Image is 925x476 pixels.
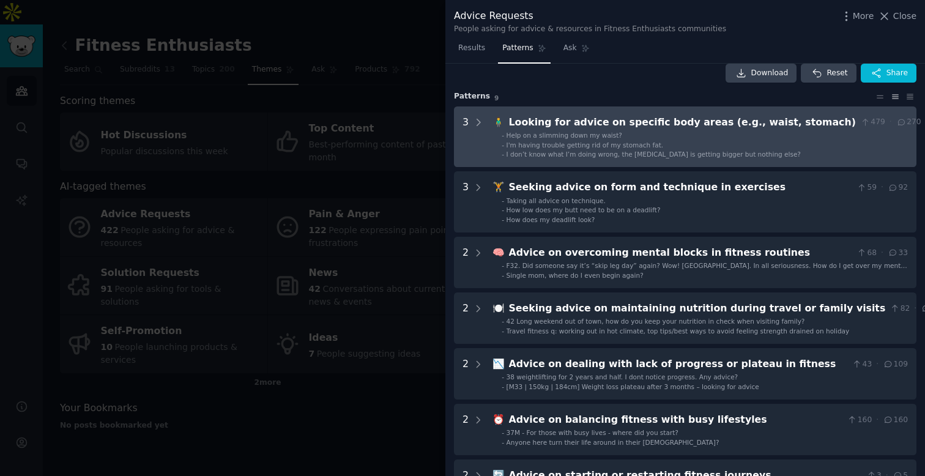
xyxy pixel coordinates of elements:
[509,301,886,316] div: Seeking advice on maintaining nutrition during travel or family visits
[462,412,469,447] div: 2
[878,10,916,23] button: Close
[462,245,469,280] div: 2
[462,357,469,391] div: 2
[502,373,504,381] div: -
[888,182,908,193] span: 92
[502,206,504,214] div: -
[856,182,877,193] span: 59
[860,117,885,128] span: 479
[502,438,504,447] div: -
[507,439,719,446] span: Anyone here turn their life around in their [DEMOGRAPHIC_DATA]?
[498,39,550,64] a: Patterns
[492,358,505,370] span: 📉
[726,64,797,83] a: Download
[509,245,852,261] div: Advice on overcoming mental blocks in fitness routines
[509,357,848,372] div: Advice on dealing with lack of progress or plateau in fitness
[507,272,644,279] span: Single mom, where do I even begin again?
[507,373,738,381] span: 38 weightlifting for 2 years and half. I dont notice progress. Any advice?
[509,115,856,130] div: Looking for advice on specific body areas (e.g., waist, stomach)
[881,248,883,259] span: ·
[563,43,577,54] span: Ask
[559,39,594,64] a: Ask
[881,182,883,193] span: ·
[840,10,874,23] button: More
[507,151,801,158] span: I don’t know what I’m doing wrong, the [MEDICAL_DATA] is getting bigger but nothing else?
[847,415,872,426] span: 160
[502,271,504,280] div: -
[507,206,661,214] span: How low does my butt need to be on a deadlift?
[507,216,595,223] span: How does my deadlift look?
[893,10,916,23] span: Close
[494,94,499,102] span: 9
[852,359,872,370] span: 43
[462,301,469,335] div: 2
[896,117,921,128] span: 270
[492,302,505,314] span: 🍽️
[502,261,504,270] div: -
[890,117,892,128] span: ·
[454,24,726,35] div: People asking for advice & resources in Fitness Enthusiasts communities
[502,196,504,205] div: -
[856,248,877,259] span: 68
[462,115,469,159] div: 3
[507,132,622,139] span: Help on a slimming down my waist?
[502,150,504,158] div: -
[502,317,504,325] div: -
[458,43,485,54] span: Results
[507,327,850,335] span: Travel fitness q: working out in hot climate, top tips/best ways to avoid feeling strength draine...
[492,247,505,258] span: 🧠
[507,383,759,390] span: [M33 | 150kg | 184cm] Weight loss plateau after 3 months – looking for advice
[492,181,505,193] span: 🏋️
[886,68,908,79] span: Share
[507,197,606,204] span: Taking all advice on technique.
[502,131,504,139] div: -
[502,327,504,335] div: -
[454,91,490,102] span: Pattern s
[914,303,916,314] span: ·
[509,180,852,195] div: Seeking advice on form and technique in exercises
[454,9,726,24] div: Advice Requests
[502,428,504,437] div: -
[507,429,678,436] span: 37M - For those with busy lives - where did you start?
[801,64,856,83] button: Reset
[853,10,874,23] span: More
[502,141,504,149] div: -
[883,359,908,370] span: 109
[827,68,847,79] span: Reset
[890,303,910,314] span: 82
[507,262,907,286] span: F32. Did someone say it’s “skip leg day” again? Wow! [GEOGRAPHIC_DATA]. In all seriousness. How d...
[876,359,879,370] span: ·
[502,43,533,54] span: Patterns
[502,215,504,224] div: -
[751,68,789,79] span: Download
[509,412,843,428] div: Advice on balancing fitness with busy lifestyles
[888,248,908,259] span: 33
[507,318,805,325] span: 42 Long weekend out of town, how do you keep your nutrition in check when visiting family?
[507,141,664,149] span: I'm having trouble getting rid of my stomach fat.
[492,414,505,425] span: ⏰
[861,64,916,83] button: Share
[502,382,504,391] div: -
[883,415,908,426] span: 160
[462,180,469,224] div: 3
[876,415,879,426] span: ·
[492,116,505,128] span: 🧍‍♂️
[454,39,489,64] a: Results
